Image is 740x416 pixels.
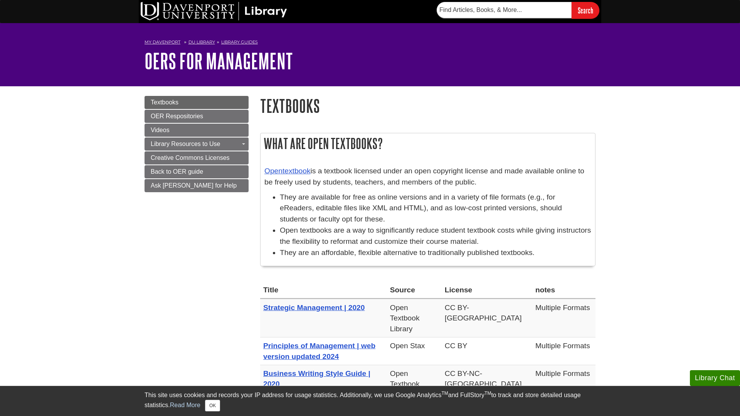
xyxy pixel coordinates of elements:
[280,225,591,247] li: Open textbooks are a way to significantly reduce student textbook costs while giving instructors ...
[387,365,442,403] td: Open Textbook Library
[151,141,220,147] span: Library Resources to Use
[532,337,595,365] td: Multiple Formats
[280,192,591,225] li: They are available for free as online versions and in a variety of file formats (e.g., for eReade...
[264,167,283,175] a: Open
[145,96,249,192] div: Guide Page Menu
[442,282,532,299] th: License
[145,49,293,73] a: OERs for Management
[442,299,532,337] td: CC BY-[GEOGRAPHIC_DATA]
[441,391,448,396] sup: TM
[264,166,591,188] p: is a textbook licensed under an open copyright license and made available online to be freely use...
[145,96,249,109] a: Textbooks
[261,133,595,154] h2: What are Open Textbooks?
[690,370,740,386] button: Library Chat
[151,182,237,189] span: Ask [PERSON_NAME] for Help
[263,369,370,388] a: Business Writing Style Guide | 2020
[437,2,572,18] input: Find Articles, Books, & More...
[145,124,249,137] a: Videos
[263,304,365,312] a: Strategic Management | 2020
[145,179,249,192] a: Ask [PERSON_NAME] for Help
[387,337,442,365] td: Open Stax
[151,168,203,175] span: Back to OER guide
[532,365,595,403] td: Multiple Formats
[260,96,595,116] h1: Textbooks
[387,299,442,337] td: Open Textbook Library
[145,165,249,178] a: Back to OER guide
[532,282,595,299] th: notes
[145,391,595,411] div: This site uses cookies and records your IP address for usage statistics. Additionally, we use Goo...
[283,167,311,175] a: textbook
[263,342,375,360] a: Principles of Management | web version updated 2024
[532,299,595,337] td: Multiple Formats
[151,127,170,133] span: Videos
[151,99,178,106] span: Textbooks
[145,39,180,45] a: My Davenport
[437,2,599,18] form: Searches DU Library's articles, books, and more
[170,402,200,408] a: Read More
[145,110,249,123] a: OER Respositories
[205,400,220,411] button: Close
[145,37,595,49] nav: breadcrumb
[260,282,387,299] th: Title
[145,151,249,164] a: Creative Commons Licenses
[387,282,442,299] th: Source
[145,138,249,151] a: Library Resources to Use
[442,337,532,365] td: CC BY
[141,2,287,20] img: DU Library
[151,154,230,161] span: Creative Commons Licenses
[221,39,258,45] a: Library Guides
[484,391,491,396] sup: TM
[572,2,599,18] input: Search
[442,365,532,403] td: CC BY-NC-[GEOGRAPHIC_DATA]
[188,39,215,45] a: DU Library
[280,247,591,258] li: They are an affordable, flexible alternative to traditionally published textbooks.
[151,113,203,119] span: OER Respositories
